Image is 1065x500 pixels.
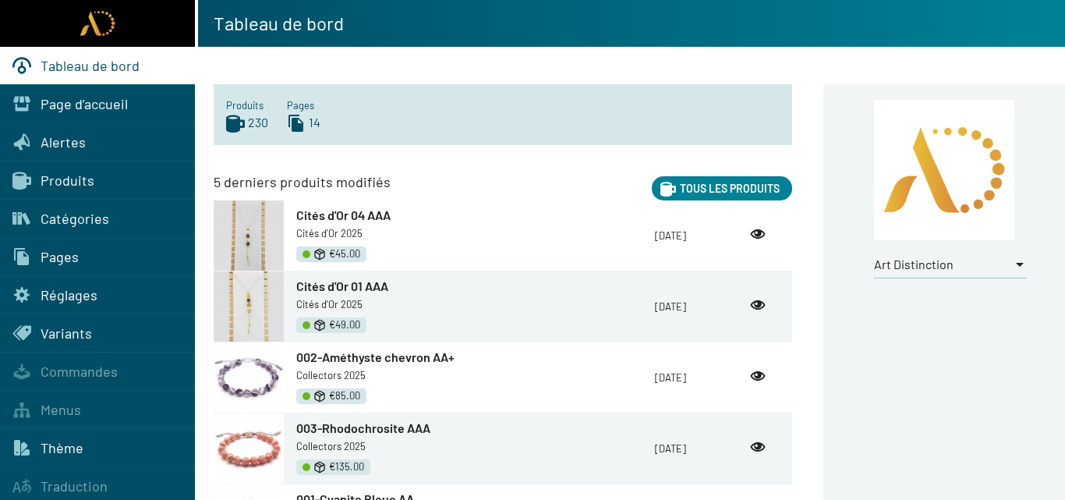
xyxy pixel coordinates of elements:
span: Tableau de bord [41,57,140,74]
span: Cités d'Or 2025 [296,298,363,310]
span: €85.00 [329,388,360,403]
span: 003-Rhodochrosite AAA [296,420,430,435]
a: Tous les produits [652,176,792,200]
span: Produits [41,172,94,189]
a: Cités d'Or 04 AAA [296,207,655,224]
span: Collectors 2025 [296,440,366,452]
span: Produits [226,97,268,114]
span: Catégories [41,210,109,227]
span: 14 [309,114,320,133]
span: Page d’accueil [41,95,128,112]
span: 230 [248,114,268,133]
img: AD25-Coll002-%2885%29-AA%2B-8mm-Amethyste-Chevron-%28Arg%29.jpg [214,342,284,413]
span: Art Distinction [874,257,954,271]
span: Tous les produits [680,182,780,195]
img: logo_icon.png [874,100,1014,240]
span: Cités d'Or 01 AAA [296,278,388,293]
a: 003-Rhodochrosite AAA [296,420,655,437]
h3: 5 derniers produits modifiés [214,172,391,200]
img: AD25-SAU-CITOR03-%2849%29-AAA-6%2C8mm-Nacre-%2BMultipierres-%28ArgD%29.jpg [214,271,284,342]
a: [DATE] [655,442,686,455]
img: AD25-Coll003-%28135%29-AAA-9mm-Rodhochrosite-%28ArgR%29.jpg [214,413,284,484]
a: [DATE] [655,300,686,313]
a: Cités d'Or 01 AAA [296,278,655,295]
span: €49.00 [329,317,360,332]
a: 002-Améthyste chevron AA+ [296,349,655,366]
a: [DATE] [655,371,686,384]
span: Collectors 2025 [296,369,366,381]
span: Pages [287,97,320,114]
span: Réglages [41,286,97,303]
span: 002-Améthyste chevron AA+ [296,349,455,364]
span: Cités d'Or 2025 [296,227,363,239]
span: Variants [41,324,92,342]
img: AD25-SAU-CITOR06-%2845%29-AAA-6%2C8mm-Nacre-%2BMultipierres-%28ArgD%29.jpg [214,200,284,271]
h1: Tableau de bord [198,11,344,36]
span: Cités d'Or 04 AAA [296,207,391,222]
a: [DATE] [655,229,686,242]
span: €135.00 [329,459,364,474]
span: Pages [41,248,79,265]
span: Thème [41,439,83,456]
span: €45.00 [329,246,360,261]
span: Alertes [41,133,86,151]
